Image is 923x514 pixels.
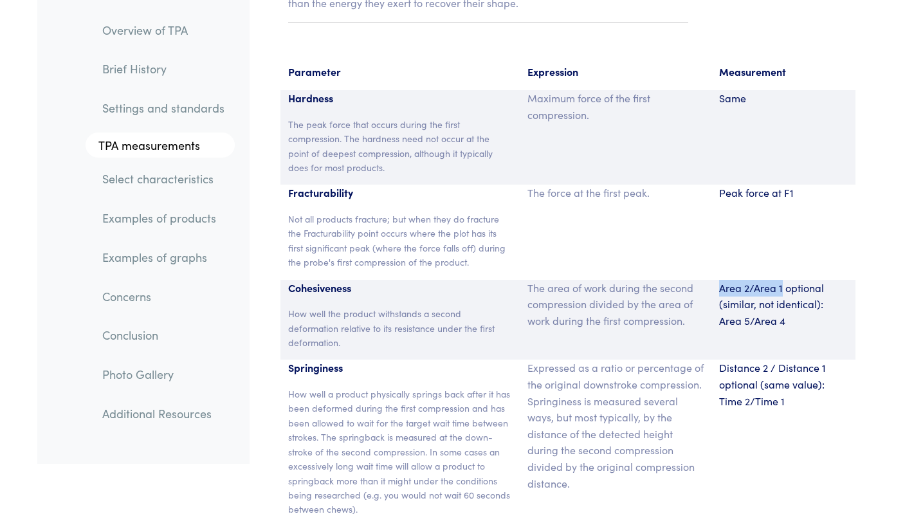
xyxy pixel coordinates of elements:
[92,360,235,389] a: Photo Gallery
[92,165,235,194] a: Select characteristics
[288,306,513,349] p: How well the product withstands a second deformation relative to its resistance under the first d...
[288,185,513,201] p: Fracturability
[719,360,848,409] p: Distance 2 / Distance 1 optional (same value): Time 2/Time 1
[527,90,704,123] p: Maximum force of the first compression.
[92,204,235,234] a: Examples of products
[288,212,513,270] p: Not all products fracture; but when they do fracture the Fracturability point occurs where the pl...
[92,243,235,272] a: Examples of graphs
[288,90,513,107] p: Hardness
[92,321,235,351] a: Conclusion
[719,64,848,80] p: Measurement
[92,93,235,123] a: Settings and standards
[527,64,704,80] p: Expression
[719,185,848,201] p: Peak force at F1
[288,117,513,175] p: The peak force that occurs during the first compression. The hardness need not occur at the point...
[288,64,513,80] p: Parameter
[527,280,704,329] p: The area of work during the second compression divided by the area of work during the first compr...
[92,399,235,428] a: Additional Resources
[527,185,704,201] p: The force at the first peak.
[92,282,235,311] a: Concerns
[86,133,235,158] a: TPA measurements
[527,360,704,491] p: Expressed as a ratio or percentage of the original downstroke compression. Springiness is measure...
[719,90,848,107] p: Same
[288,280,513,297] p: Cohesiveness
[92,55,235,84] a: Brief History
[719,280,848,329] p: Area 2/Area 1 optional (similar, not identical): Area 5/Area 4
[92,15,235,45] a: Overview of TPA
[288,360,513,376] p: Springiness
